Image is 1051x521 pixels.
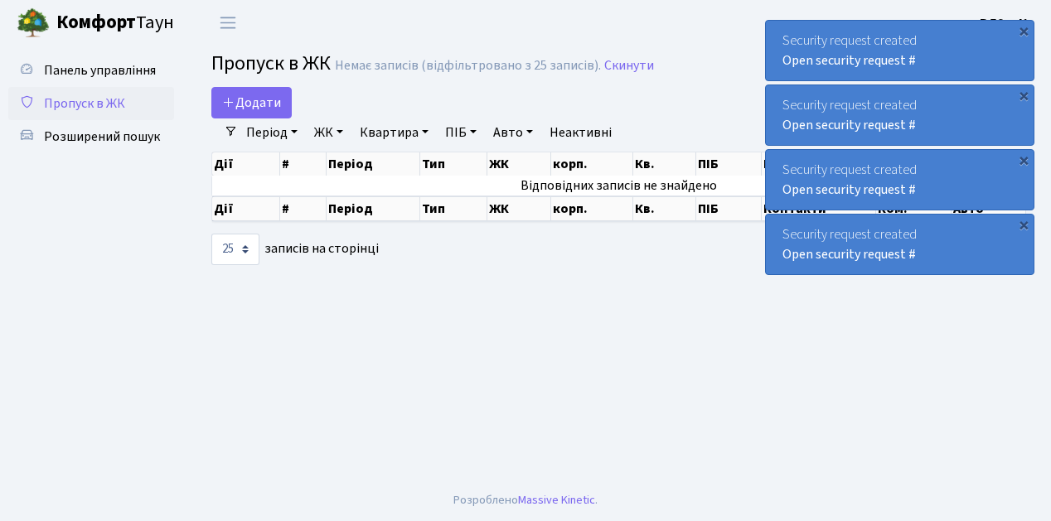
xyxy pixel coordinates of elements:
[604,58,654,74] a: Скинути
[335,58,601,74] div: Немає записів (відфільтровано з 25 записів).
[766,21,1034,80] div: Security request created
[207,9,249,36] button: Переключити навігацію
[762,196,877,221] th: Контакти
[518,491,595,509] a: Massive Kinetic
[17,7,50,40] img: logo.png
[633,196,696,221] th: Кв.
[1015,87,1032,104] div: ×
[44,94,125,113] span: Пропуск в ЖК
[487,152,551,176] th: ЖК
[980,13,1031,33] a: ВЛ2 -. К.
[980,14,1031,32] b: ВЛ2 -. К.
[280,196,327,221] th: #
[696,196,761,221] th: ПІБ
[1015,152,1032,168] div: ×
[696,152,761,176] th: ПІБ
[327,152,420,176] th: Період
[551,196,633,221] th: корп.
[44,61,156,80] span: Панель управління
[211,87,292,118] a: Додати
[551,152,633,176] th: корп.
[211,234,379,265] label: записів на сторінці
[308,118,350,147] a: ЖК
[766,85,1034,145] div: Security request created
[453,491,598,509] div: Розроблено .
[8,120,174,153] a: Розширений пошук
[782,245,916,263] a: Open security request #
[487,196,551,221] th: ЖК
[782,116,916,134] a: Open security request #
[8,54,174,87] a: Панель управління
[212,152,280,176] th: Дії
[782,51,916,70] a: Open security request #
[782,181,916,199] a: Open security request #
[212,196,280,221] th: Дії
[222,94,281,112] span: Додати
[280,152,327,176] th: #
[8,87,174,120] a: Пропуск в ЖК
[420,196,487,221] th: Тип
[633,152,696,176] th: Кв.
[420,152,487,176] th: Тип
[762,152,877,176] th: Контакти
[56,9,174,37] span: Таун
[543,118,618,147] a: Неактивні
[212,176,1026,195] td: Відповідних записів не знайдено
[44,128,160,146] span: Розширений пошук
[327,196,420,221] th: Період
[1015,22,1032,39] div: ×
[438,118,483,147] a: ПІБ
[766,150,1034,210] div: Security request created
[211,234,259,265] select: записів на сторінці
[211,49,331,78] span: Пропуск в ЖК
[766,215,1034,274] div: Security request created
[487,118,540,147] a: Авто
[1015,216,1032,233] div: ×
[56,9,136,36] b: Комфорт
[240,118,304,147] a: Період
[353,118,435,147] a: Квартира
